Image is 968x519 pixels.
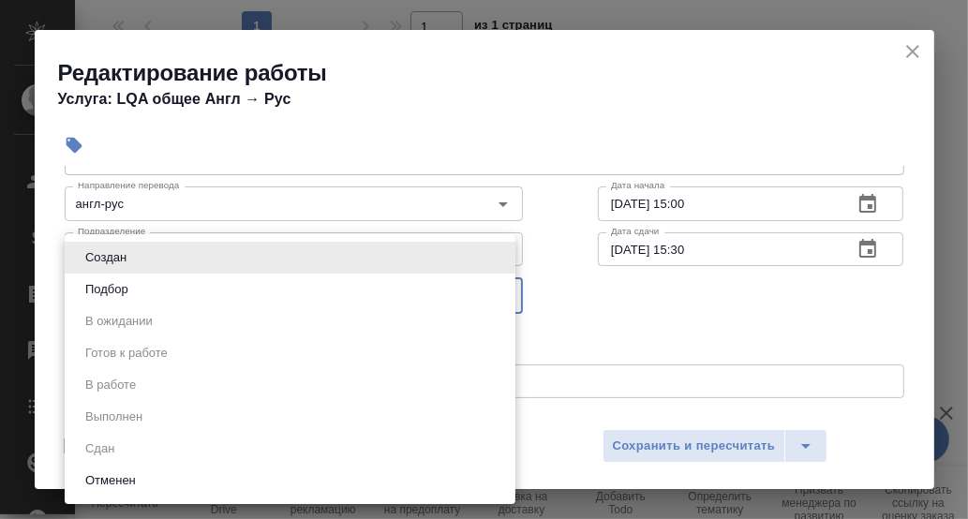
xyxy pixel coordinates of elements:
[80,407,148,427] button: Выполнен
[80,247,132,268] button: Создан
[80,375,141,395] button: В работе
[80,470,141,491] button: Отменен
[80,311,158,332] button: В ожидании
[80,279,134,300] button: Подбор
[80,343,173,363] button: Готов к работе
[80,438,120,459] button: Сдан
